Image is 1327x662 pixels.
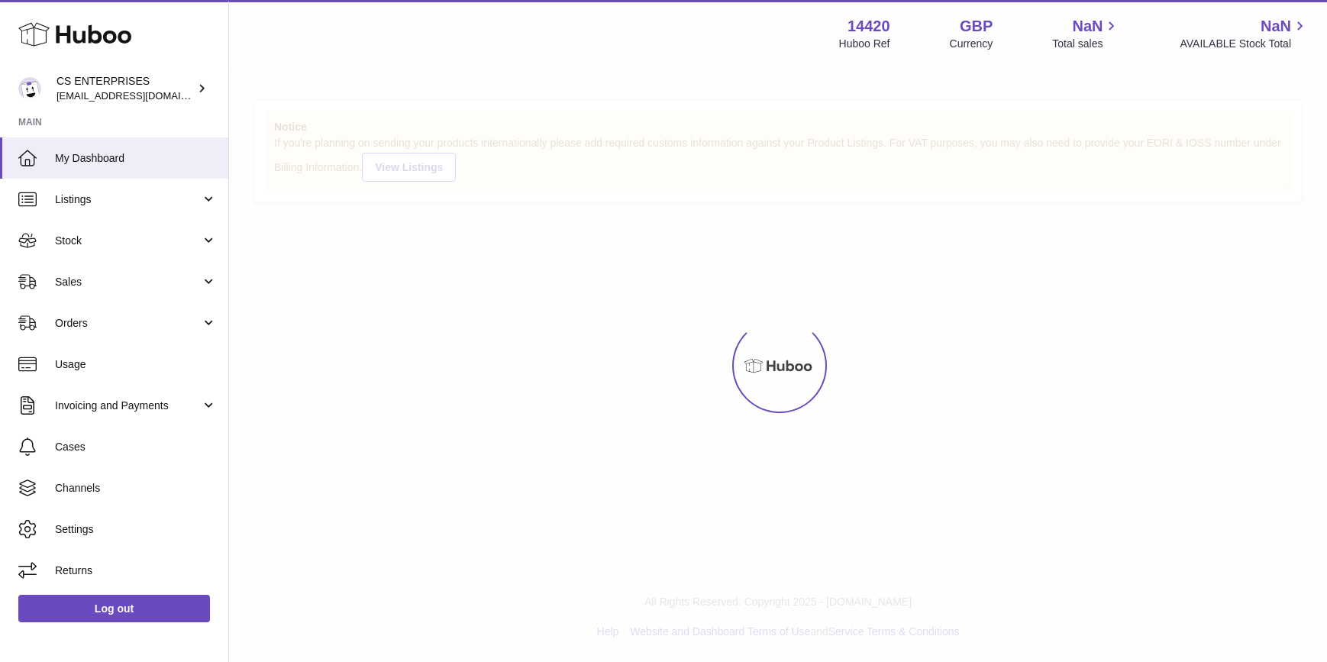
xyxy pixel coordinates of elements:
span: Listings [55,192,201,207]
strong: 14420 [848,16,890,37]
span: NaN [1261,16,1291,37]
span: Invoicing and Payments [55,399,201,413]
div: Huboo Ref [839,37,890,51]
span: Usage [55,357,217,372]
img: internalAdmin-14420@internal.huboo.com [18,77,41,100]
span: Stock [55,234,201,248]
span: Returns [55,564,217,578]
span: Settings [55,522,217,537]
div: Currency [950,37,993,51]
div: CS ENTERPRISES [57,74,194,103]
a: Log out [18,595,210,622]
strong: GBP [960,16,993,37]
span: NaN [1072,16,1103,37]
span: Total sales [1052,37,1120,51]
span: Channels [55,481,217,496]
span: [EMAIL_ADDRESS][DOMAIN_NAME] [57,89,224,102]
span: Orders [55,316,201,331]
span: Sales [55,275,201,289]
a: NaN AVAILABLE Stock Total [1180,16,1309,51]
span: My Dashboard [55,151,217,166]
span: Cases [55,440,217,454]
span: AVAILABLE Stock Total [1180,37,1309,51]
a: NaN Total sales [1052,16,1120,51]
